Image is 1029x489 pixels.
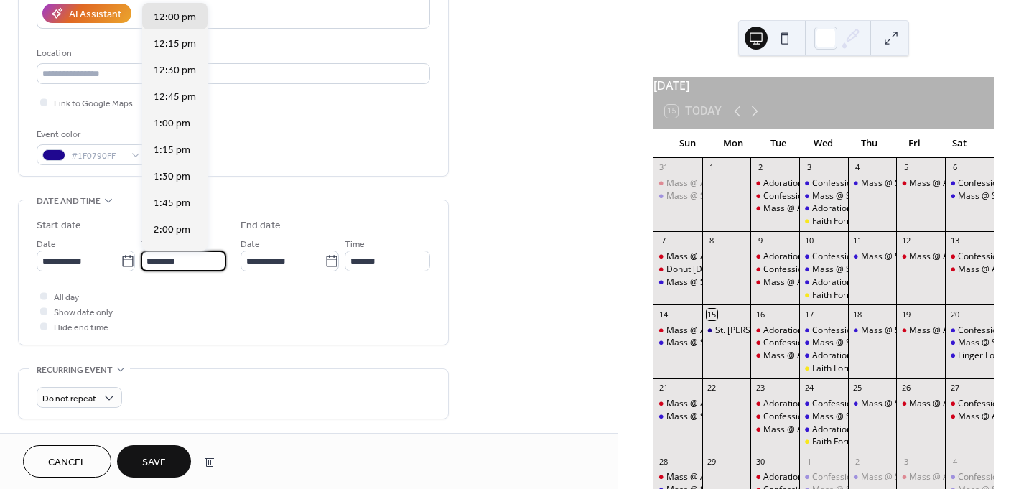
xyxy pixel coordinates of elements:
span: 12:45 pm [154,90,196,105]
div: Mass @ St. B. [653,190,702,202]
span: Cancel [48,455,86,470]
div: Mass @ St. B. [861,398,915,410]
div: Adoration @ St. B. [812,350,884,362]
div: Mass @ Asc. [763,424,814,436]
div: Mass @ Asc. [909,325,959,337]
div: Mass @ Asc. [763,276,814,289]
span: Link to Google Maps [54,96,133,111]
div: Mass @ Asc. [750,424,799,436]
div: Mass @ Asc. [653,251,702,263]
span: 1:15 pm [154,143,190,158]
div: Mass @ Asc. [666,471,717,483]
div: 4 [852,162,863,173]
div: Mass @ St. B. [812,337,866,349]
span: Time [345,237,365,252]
div: Mass @ St. B. [848,325,897,337]
div: 4 [949,456,960,467]
div: 24 [804,383,814,393]
div: 18 [852,309,863,320]
div: 5 [900,162,911,173]
span: 2:15 pm [154,249,190,264]
div: Mass @ St. B. [666,337,720,349]
span: 2:00 pm [154,223,190,238]
span: Hide end time [54,320,108,335]
div: Confession @ St. B. [812,251,889,263]
div: Confession @ St. B. [799,325,848,337]
div: 6 [949,162,960,173]
span: Do not repeat [42,391,96,407]
span: Date and time [37,194,101,209]
div: Faith Formation [812,436,875,448]
span: #1F0790FF [71,149,124,164]
div: Confession @ Asc. [763,264,837,276]
div: Adoration @ Asc. [763,177,832,190]
div: Faith Formation [812,215,875,228]
div: Adoration @ St. B. [812,202,884,215]
div: 9 [755,236,765,246]
div: Confession @ St. B. [799,251,848,263]
div: Mass @ Asc. [666,177,717,190]
div: Faith Formation [799,436,848,448]
div: Adoration @ St. B. [812,424,884,436]
div: 3 [804,162,814,173]
div: Adoration @ St. B. [799,202,848,215]
div: Fri [892,129,937,158]
button: Cancel [23,445,111,478]
div: Mass @ St. B. [812,190,866,202]
div: 25 [852,383,863,393]
div: Adoration @ Asc. [750,398,799,410]
div: Confession @ St. B. [799,471,848,483]
div: 13 [949,236,960,246]
div: Mass @ St. B. [653,276,702,289]
div: Start date [37,218,81,233]
div: Mass @ St. B. [848,177,897,190]
div: Donut [DATE] @ Asc. [666,264,750,276]
div: Adoration @ Asc. [750,325,799,337]
div: Confession @ St. B. [812,177,889,190]
span: 12:00 pm [154,10,196,25]
div: Faith Formation [812,363,875,375]
div: Mass @ Asc. [666,325,717,337]
span: Recurring event [37,363,113,378]
div: Mass @ St. B. [799,411,848,423]
div: Adoration @ Asc. [750,471,799,483]
div: 28 [658,456,669,467]
div: Mass @ Asc. [653,177,702,190]
div: Thu [846,129,891,158]
div: Faith Formation [799,289,848,302]
div: St. [PERSON_NAME] Soup Social [715,325,843,337]
span: Show date only [54,305,113,320]
div: Location [37,46,427,61]
div: Confession @ St. B. [945,471,994,483]
div: AI Assistant [69,7,121,22]
div: Mass @ Asc. [958,264,1008,276]
div: 12 [900,236,911,246]
button: Save [117,445,191,478]
div: Confession @ Asc. [750,411,799,423]
div: 29 [707,456,717,467]
div: Mass @ St. B. [945,337,994,349]
div: Mass @ St. B. [666,411,720,423]
div: Adoration @ Asc. [750,177,799,190]
div: Confession @ Asc. [945,251,994,263]
div: Mass @ Asc. [653,325,702,337]
div: Mass @ Asc. [896,251,945,263]
button: AI Assistant [42,4,131,23]
div: Adoration @ Asc. [763,251,832,263]
div: 10 [804,236,814,246]
div: Mass @ St. B. [958,190,1012,202]
div: Adoration @ Asc. [763,471,832,483]
span: Date [241,237,260,252]
div: 1 [707,162,717,173]
div: Adoration @ St. B. [799,424,848,436]
div: 3 [900,456,911,467]
div: Faith Formation [799,363,848,375]
div: Mass @ Asc. [750,276,799,289]
div: Mass @ Asc. [763,202,814,215]
div: Mass @ St. B. [812,411,866,423]
div: Wed [801,129,846,158]
div: 1 [804,456,814,467]
div: Mass @ Asc. [909,398,959,410]
div: 27 [949,383,960,393]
